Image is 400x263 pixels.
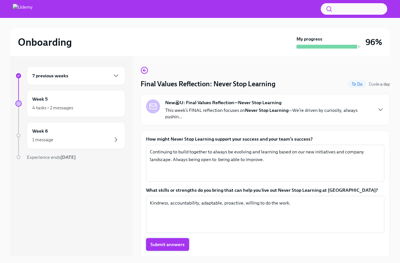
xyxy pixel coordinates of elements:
label: How might Never Stop Learning support your success and your team’s success? [146,136,384,142]
div: 4 tasks • 2 messages [32,104,73,111]
div: 1 message [32,136,53,143]
label: What skills or strengths do you bring that can help you live out Never Stop Learning at [GEOGRAPH... [146,187,384,193]
strong: Never Stop Learning [245,107,288,113]
div: 7 previous weeks [27,66,125,85]
a: Week 61 message [15,122,125,149]
strong: New@U: Final Values Reflection—Never Stop Learning [165,99,281,106]
h2: Onboarding [18,36,72,49]
span: September 15th, 2025 09:00 [369,81,390,87]
span: To Do [348,82,366,87]
h3: 96% [365,36,382,48]
h4: Final Values Reflection: Never Stop Learning [141,79,275,89]
h6: 7 previous weeks [32,72,68,79]
textarea: Kindness, accountability, adaptable, proactive, willing to do the work. [150,199,381,230]
span: Experience ends [27,154,76,160]
strong: in a day [376,82,390,87]
p: This week’s FINAL reflection focuses on —We’re driven by curiosity, always pushin... [165,107,372,120]
h6: Week 6 [32,128,48,135]
strong: [DATE] [60,154,76,160]
strong: My progress [296,36,322,42]
span: Submit answers [150,241,185,248]
img: Udemy [13,4,33,14]
a: Week 54 tasks • 2 messages [15,90,125,117]
span: Due [369,82,390,87]
button: Submit answers [146,238,189,251]
textarea: Continuing to build together to always be evolving and learning based on our new initiatives and ... [150,148,381,179]
h6: Week 5 [32,96,48,103]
